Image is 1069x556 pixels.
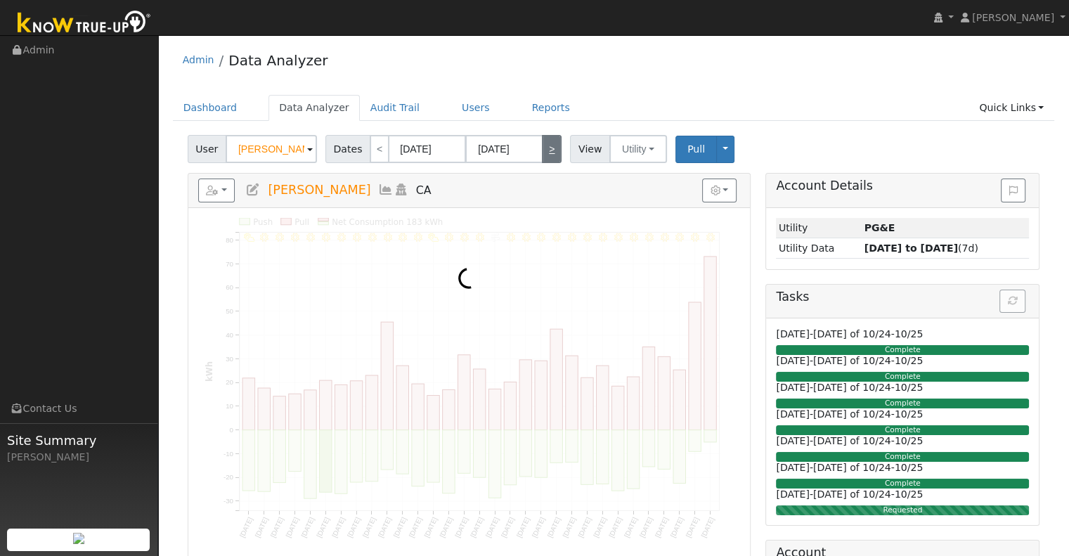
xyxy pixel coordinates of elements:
span: Site Summary [7,431,150,450]
h6: [DATE]-[DATE] of 10/24-10/25 [776,435,1029,447]
a: Data Analyzer [268,95,360,121]
img: Know True-Up [11,8,158,39]
div: Complete [776,452,1029,462]
span: View [570,135,610,163]
h6: [DATE]-[DATE] of 10/24-10/25 [776,408,1029,420]
a: Login As (last Never) [394,183,409,197]
h6: [DATE]-[DATE] of 10/24-10/25 [776,489,1029,500]
div: Complete [776,345,1029,355]
button: Issue History [1001,179,1025,202]
span: [PERSON_NAME] [268,183,370,197]
span: CA [416,183,432,197]
div: Complete [776,479,1029,489]
a: < [370,135,389,163]
span: [PERSON_NAME] [972,12,1054,23]
a: Admin [183,54,214,65]
span: (7d) [864,243,978,254]
h6: [DATE]-[DATE] of 10/24-10/25 [776,382,1029,394]
a: Audit Trail [360,95,430,121]
strong: [DATE] to [DATE] [864,243,958,254]
button: Utility [609,135,667,163]
a: Quick Links [968,95,1054,121]
a: > [542,135,562,163]
div: Complete [776,425,1029,435]
td: Utility Data [776,238,862,259]
div: Complete [776,399,1029,408]
a: Multi-Series Graph [378,183,394,197]
div: Complete [776,372,1029,382]
img: retrieve [73,533,84,544]
span: Pull [687,143,705,155]
a: Data Analyzer [228,52,328,69]
a: Users [451,95,500,121]
h5: Account Details [776,179,1029,193]
button: Pull [675,136,717,163]
td: Utility [776,218,862,238]
a: Edit User (38504) [245,183,261,197]
div: Requested [776,505,1029,515]
a: Reports [521,95,581,121]
h5: Tasks [776,290,1029,304]
strong: ID: 17385949, authorized: 10/09/25 [864,222,895,233]
h6: [DATE]-[DATE] of 10/24-10/25 [776,462,1029,474]
input: Select a User [226,135,317,163]
a: Dashboard [173,95,248,121]
span: User [188,135,226,163]
h6: [DATE]-[DATE] of 10/24-10/25 [776,355,1029,367]
span: Dates [325,135,370,163]
div: [PERSON_NAME] [7,450,150,465]
h6: [DATE]-[DATE] of 10/24-10/25 [776,328,1029,340]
